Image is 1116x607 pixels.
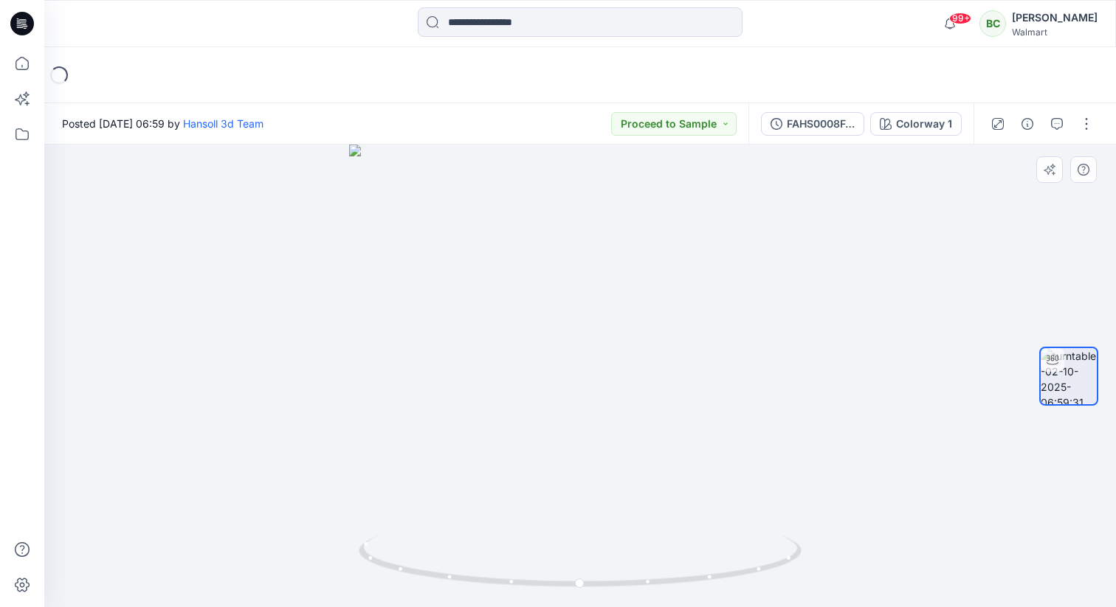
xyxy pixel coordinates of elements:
[896,116,952,132] div: Colorway 1
[949,13,971,24] span: 99+
[787,116,855,132] div: FAHS0008FA26_MPCI SC_RIB CUFF SWEATPANT
[1012,9,1098,27] div: [PERSON_NAME]
[761,112,864,136] button: FAHS0008FA26_MPCI SC_RIB CUFF SWEATPANT
[979,10,1006,37] div: BC
[1016,112,1039,136] button: Details
[183,117,263,130] a: Hansoll 3d Team
[1012,27,1098,38] div: Walmart
[62,116,263,131] span: Posted [DATE] 06:59 by
[870,112,962,136] button: Colorway 1
[1041,348,1097,404] img: turntable-02-10-2025-06:59:31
